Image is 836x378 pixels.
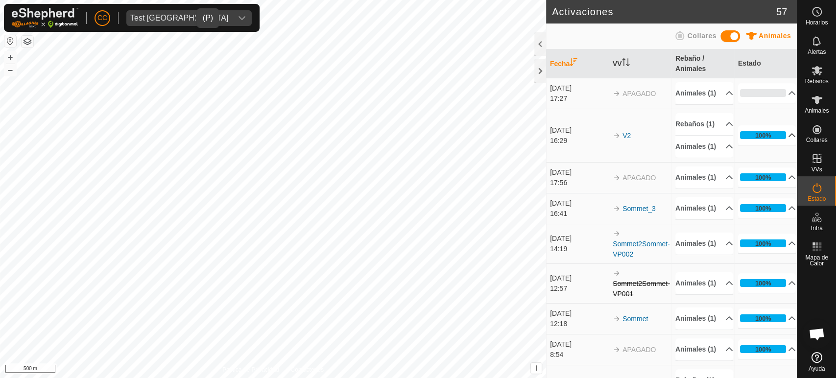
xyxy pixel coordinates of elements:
span: Test France [126,10,232,26]
div: [DATE] [550,167,608,178]
div: 12:57 [550,283,608,294]
div: 100% [740,204,786,212]
div: Test [GEOGRAPHIC_DATA] [130,14,228,22]
a: Política de Privacidad [222,365,279,374]
span: APAGADO [622,346,656,354]
span: Alertas [808,49,826,55]
th: VV [609,49,671,78]
div: 16:29 [550,136,608,146]
span: Ayuda [809,366,825,372]
div: [DATE] [550,125,608,136]
s: Sommet2Sommet-VP001 [613,280,670,298]
div: 100% [740,131,786,139]
div: 100% [755,279,771,288]
h2: Activaciones [552,6,776,18]
a: V2 [622,132,631,140]
p-accordion-header: Animales (1) [675,272,733,294]
div: 100% [740,314,786,322]
span: Animales [759,32,791,40]
span: 57 [776,4,787,19]
img: Logo Gallagher [12,8,78,28]
button: + [4,51,16,63]
p-accordion-header: 100% [738,125,796,145]
img: arrow [613,315,621,323]
button: – [4,64,16,76]
p-accordion-header: 100% [738,308,796,328]
img: arrow [613,346,621,354]
th: Rebaño / Animales [671,49,734,78]
div: dropdown trigger [232,10,252,26]
div: 100% [740,279,786,287]
th: Estado [734,49,797,78]
a: Sommet_3 [622,205,656,213]
p-accordion-header: 100% [738,339,796,359]
div: 100% [755,173,771,182]
div: [DATE] [550,339,608,350]
p-accordion-header: 100% [738,234,796,253]
th: Fecha [546,49,609,78]
p-sorticon: Activar para ordenar [622,60,630,68]
p-accordion-header: Animales (1) [675,338,733,360]
span: Horarios [806,20,828,25]
img: arrow [613,132,621,140]
img: arrow [613,174,621,182]
p-accordion-header: Animales (1) [675,166,733,189]
span: VVs [811,166,822,172]
p-accordion-header: Rebaños (1) [675,113,733,135]
div: [DATE] [550,273,608,283]
div: 0% [740,89,786,97]
span: CC [97,13,107,23]
div: [DATE] [550,83,608,94]
div: 16:41 [550,209,608,219]
div: 100% [755,314,771,323]
img: arrow [613,230,621,237]
p-accordion-header: Animales (1) [675,307,733,330]
div: 17:27 [550,94,608,104]
div: 14:19 [550,244,608,254]
div: 100% [740,173,786,181]
div: [DATE] [550,308,608,319]
div: 100% [755,345,771,354]
button: Restablecer Mapa [4,35,16,47]
span: Rebaños [805,78,828,84]
p-accordion-header: 0% [738,83,796,103]
a: Ayuda [797,348,836,376]
span: Collares [687,32,716,40]
div: Chat abierto [802,319,832,349]
a: Sommet [622,315,648,323]
div: 100% [755,131,771,140]
div: 17:56 [550,178,608,188]
a: Contáctenos [290,365,323,374]
div: 100% [755,204,771,213]
div: 100% [740,345,786,353]
div: 100% [755,239,771,248]
span: Infra [811,225,822,231]
a: Sommet2Sommet-VP002 [613,240,670,258]
div: [DATE] [550,198,608,209]
p-sorticon: Activar para ordenar [570,60,577,68]
p-accordion-header: 100% [738,273,796,293]
p-accordion-header: Animales (1) [675,233,733,255]
span: i [535,364,537,372]
button: i [531,363,542,374]
img: arrow [613,90,621,97]
img: arrow [613,205,621,213]
span: Collares [806,137,827,143]
span: Animales [805,108,829,114]
div: 8:54 [550,350,608,360]
p-accordion-header: 100% [738,198,796,218]
div: 12:18 [550,319,608,329]
div: 100% [740,239,786,247]
p-accordion-header: Animales (1) [675,136,733,158]
p-accordion-header: Animales (1) [675,82,733,104]
button: Capas del Mapa [22,36,33,47]
span: APAGADO [622,90,656,97]
p-accordion-header: Animales (1) [675,197,733,219]
span: APAGADO [622,174,656,182]
img: arrow [613,269,621,277]
span: Estado [808,196,826,202]
div: [DATE] [550,234,608,244]
p-accordion-header: 100% [738,167,796,187]
span: Mapa de Calor [800,255,834,266]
